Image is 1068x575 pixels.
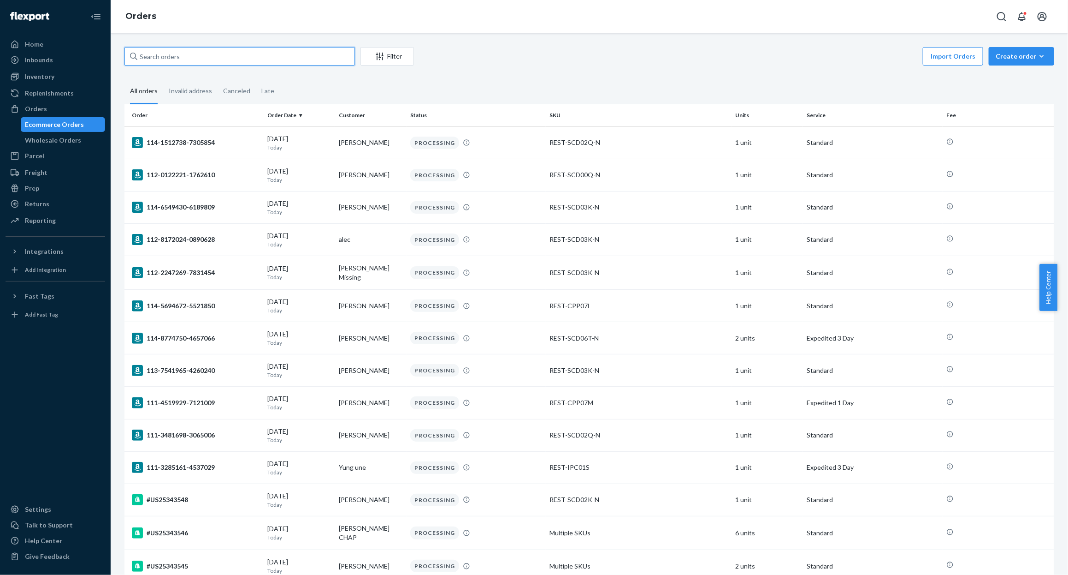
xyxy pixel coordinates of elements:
[21,133,106,148] a: Wholesale Orders
[25,292,54,301] div: Fast Tags
[268,459,332,476] div: [DATE]
[6,37,105,52] a: Home
[732,354,803,387] td: 1 unit
[6,86,105,101] a: Replenishments
[410,137,459,149] div: PROCESSING
[268,557,332,575] div: [DATE]
[1039,264,1057,311] button: Help Center
[335,126,407,159] td: [PERSON_NAME]
[335,256,407,290] td: [PERSON_NAME] Missing
[807,431,939,440] p: Standard
[732,104,803,126] th: Units
[6,181,105,196] a: Prep
[268,403,332,411] p: Today
[25,168,47,177] div: Freight
[132,202,260,213] div: 114-6549430-6189809
[549,334,728,343] div: REST-SCD06T-N
[410,461,459,474] div: PROCESSING
[25,72,54,81] div: Inventory
[268,533,332,541] p: Today
[410,364,459,377] div: PROCESSING
[546,516,732,550] td: Multiple SKUs
[268,524,332,541] div: [DATE]
[25,266,66,274] div: Add Integration
[21,117,106,132] a: Ecommerce Orders
[268,176,332,184] p: Today
[807,301,939,311] p: Standard
[6,244,105,259] button: Integrations
[410,234,459,246] div: PROCESSING
[25,552,70,561] div: Give Feedback
[732,159,803,191] td: 1 unit
[549,170,728,180] div: REST-SCD00Q-N
[6,549,105,564] button: Give Feedback
[992,7,1011,26] button: Open Search Box
[25,120,84,129] div: Ecommerce Orders
[807,268,939,277] p: Standard
[339,111,403,119] div: Customer
[807,528,939,538] p: Standard
[25,311,58,318] div: Add Fast Tag
[335,290,407,322] td: [PERSON_NAME]
[549,235,728,244] div: REST-SCD03K-N
[807,495,939,504] p: Standard
[807,398,939,407] p: Expedited 1 Day
[807,334,939,343] p: Expedited 3 Day
[132,561,260,572] div: #US25343545
[410,396,459,409] div: PROCESSING
[124,104,264,126] th: Order
[996,52,1047,61] div: Create order
[732,290,803,322] td: 1 unit
[25,104,47,114] div: Orders
[6,533,105,548] a: Help Center
[923,47,983,66] button: Import Orders
[10,12,49,21] img: Flexport logo
[6,197,105,211] a: Returns
[1033,7,1051,26] button: Open account menu
[25,247,64,256] div: Integrations
[268,273,332,281] p: Today
[25,55,53,65] div: Inbounds
[87,7,105,26] button: Close Navigation
[732,126,803,159] td: 1 unit
[132,267,260,278] div: 112-2247269-7831454
[6,502,105,517] a: Settings
[732,322,803,354] td: 2 units
[335,387,407,419] td: [PERSON_NAME]
[268,339,332,347] p: Today
[732,223,803,256] td: 1 unit
[410,527,459,539] div: PROCESSING
[125,11,156,21] a: Orders
[261,79,274,103] div: Late
[732,256,803,290] td: 1 unit
[807,170,939,180] p: Standard
[6,69,105,84] a: Inventory
[132,333,260,344] div: 114-8774750-4657066
[268,231,332,248] div: [DATE]
[335,451,407,484] td: Yung une
[410,332,459,344] div: PROCESSING
[132,300,260,311] div: 114-5694672-5521850
[732,451,803,484] td: 1 unit
[410,299,459,312] div: PROCESSING
[25,184,39,193] div: Prep
[803,104,943,126] th: Service
[807,463,939,472] p: Expedited 3 Day
[25,536,62,545] div: Help Center
[335,159,407,191] td: [PERSON_NAME]
[549,431,728,440] div: REST-SCD02Q-N
[132,234,260,245] div: 112-8172024-0890628
[132,365,260,376] div: 113-7541965-4260240
[549,203,728,212] div: REST-SCD03K-N
[6,289,105,304] button: Fast Tags
[549,301,728,311] div: REST-CPP07L
[132,527,260,539] div: #US25343546
[410,169,459,181] div: PROCESSING
[268,329,332,347] div: [DATE]
[268,394,332,411] div: [DATE]
[335,484,407,516] td: [PERSON_NAME]
[118,3,164,30] ol: breadcrumbs
[25,40,43,49] div: Home
[6,102,105,116] a: Orders
[549,268,728,277] div: REST-SCD03K-N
